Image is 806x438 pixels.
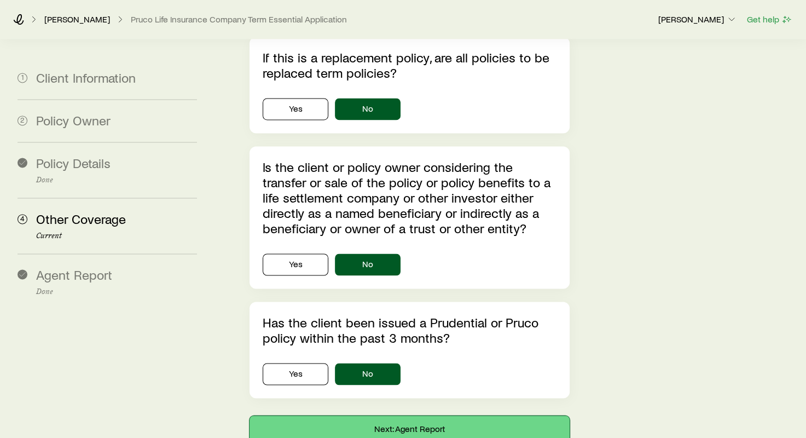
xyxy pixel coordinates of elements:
[18,73,27,83] span: 1
[18,116,27,125] span: 2
[36,287,197,296] p: Done
[44,14,111,25] a: [PERSON_NAME]
[658,14,737,25] p: [PERSON_NAME]
[263,50,556,80] p: If this is a replacement policy, are all policies to be replaced term policies?
[746,13,793,26] button: Get help
[335,363,401,385] button: No
[658,13,738,26] button: [PERSON_NAME]
[263,98,328,120] button: Yes
[130,14,347,25] button: Pruco Life Insurance Company Term Essential Application
[335,253,401,275] button: No
[36,70,136,85] span: Client Information
[36,155,111,171] span: Policy Details
[36,112,111,128] span: Policy Owner
[36,176,197,185] p: Done
[36,211,126,227] span: Other Coverage
[18,214,27,224] span: 4
[36,232,197,240] p: Current
[263,363,328,385] button: Yes
[36,267,112,283] span: Agent Report
[263,315,556,345] p: Has the client been issued a Prudential or Pruco policy within the past 3 months?
[263,253,328,275] button: Yes
[335,98,401,120] button: No
[263,159,556,236] p: Is the client or policy owner considering the transfer or sale of the policy or policy benefits t...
